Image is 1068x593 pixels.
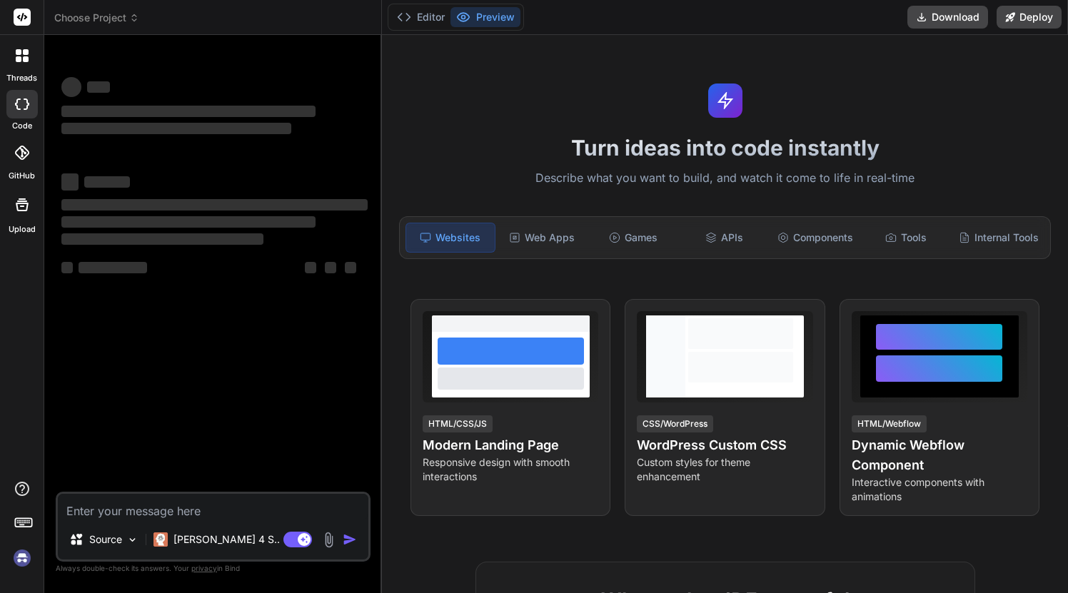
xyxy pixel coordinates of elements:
span: ‌ [61,173,79,191]
span: ‌ [61,262,73,273]
label: code [12,120,32,132]
span: ‌ [61,233,263,245]
label: GitHub [9,170,35,182]
p: Interactive components with animations [852,475,1027,504]
span: ‌ [84,176,130,188]
p: Responsive design with smooth interactions [423,455,598,484]
div: HTML/Webflow [852,415,927,432]
span: ‌ [87,81,110,93]
p: Custom styles for theme enhancement [637,455,812,484]
span: ‌ [61,123,291,134]
div: Websites [405,223,495,253]
span: ‌ [61,77,81,97]
label: Upload [9,223,36,235]
p: [PERSON_NAME] 4 S.. [173,532,280,547]
span: Choose Project [54,11,139,25]
span: ‌ [61,106,316,117]
p: Describe what you want to build, and watch it come to life in real-time [391,169,1059,188]
div: Games [589,223,677,253]
p: Source [89,532,122,547]
span: ‌ [345,262,356,273]
div: CSS/WordPress [637,415,713,432]
label: threads [6,72,37,84]
div: Web Apps [498,223,586,253]
h4: Modern Landing Page [423,435,598,455]
span: privacy [191,564,217,572]
span: ‌ [61,199,368,211]
img: Pick Models [126,534,138,546]
div: Tools [862,223,950,253]
button: Deploy [997,6,1062,29]
img: attachment [321,532,337,548]
button: Editor [391,7,450,27]
p: Always double-check its answers. Your in Bind [56,562,371,575]
button: Download [907,6,988,29]
span: ‌ [325,262,336,273]
div: HTML/CSS/JS [423,415,493,432]
span: ‌ [61,216,316,228]
div: APIs [680,223,768,253]
img: icon [343,532,357,547]
div: Internal Tools [953,223,1044,253]
img: signin [10,546,34,570]
img: Claude 4 Sonnet [153,532,168,547]
h4: Dynamic Webflow Component [852,435,1027,475]
span: ‌ [79,262,147,273]
span: ‌ [305,262,316,273]
h1: Turn ideas into code instantly [391,135,1059,161]
div: Components [771,223,859,253]
h4: WordPress Custom CSS [637,435,812,455]
button: Preview [450,7,520,27]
